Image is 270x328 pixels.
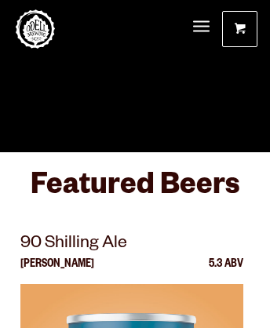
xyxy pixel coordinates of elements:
p: [PERSON_NAME] [20,259,94,284]
a: Menu [193,11,210,44]
a: Odell Home [16,9,55,49]
p: 90 Shilling Ale [20,231,243,259]
h3: Featured Beers [20,168,250,216]
p: 5.3 ABV [209,259,243,284]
